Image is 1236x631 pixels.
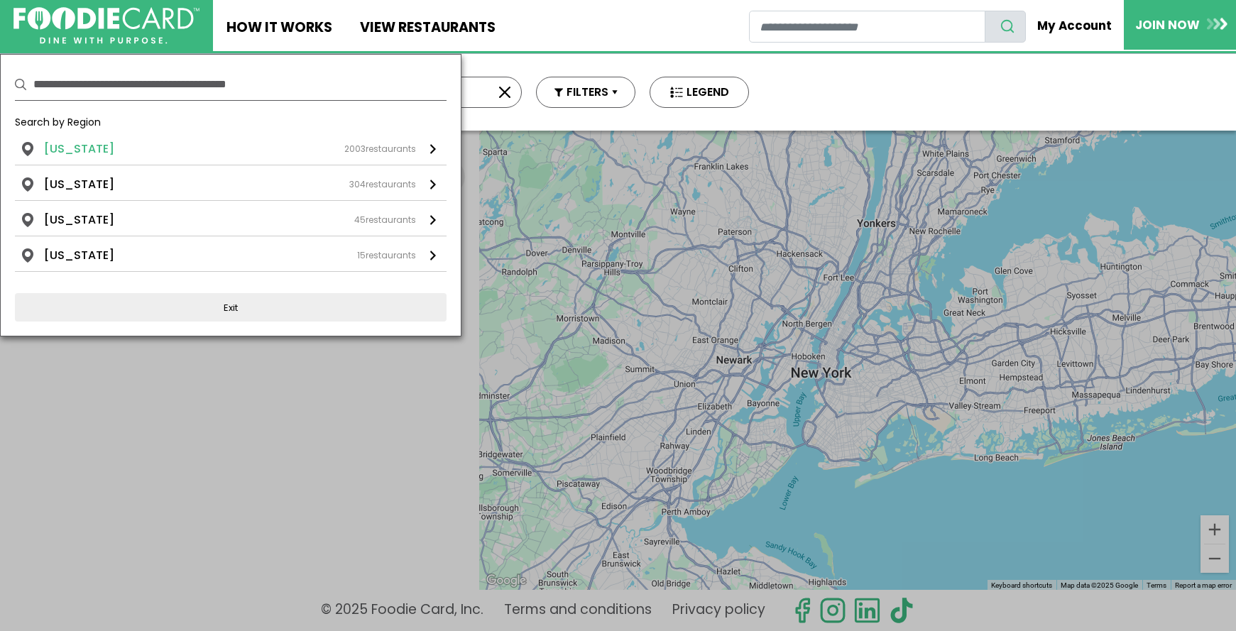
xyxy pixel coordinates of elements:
div: restaurants [344,143,416,155]
li: [US_STATE] [44,247,114,264]
li: [US_STATE] [44,141,114,158]
a: [US_STATE] 2003restaurants [15,141,447,165]
button: Exit [15,293,447,322]
div: Search by Region [15,115,447,141]
div: restaurants [354,214,416,226]
span: 45 [354,214,366,226]
a: [US_STATE] 45restaurants [15,201,447,236]
div: restaurants [357,249,416,262]
input: restaurant search [749,11,985,43]
a: My Account [1026,10,1124,41]
img: FoodieCard; Eat, Drink, Save, Donate [13,7,199,45]
li: [US_STATE] [44,212,114,229]
div: restaurants [349,178,416,191]
button: search [985,11,1026,43]
span: 304 [349,178,366,190]
li: [US_STATE] [44,176,114,193]
span: 2003 [344,143,366,155]
a: [US_STATE] 15restaurants [15,236,447,271]
button: FILTERS [536,77,635,108]
button: LEGEND [650,77,749,108]
span: 15 [357,249,366,261]
a: [US_STATE] 304restaurants [15,165,447,200]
